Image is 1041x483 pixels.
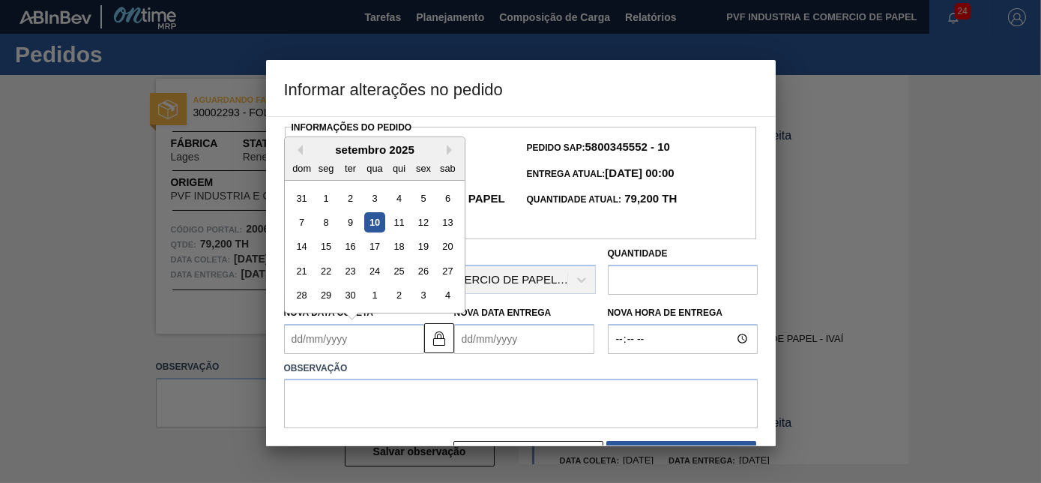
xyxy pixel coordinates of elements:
[364,212,384,232] div: Choose quarta-feira, 10 de setembro de 2025
[585,140,670,153] strong: 5800345552 - 10
[454,307,552,318] label: Nova Data Entrega
[388,236,408,256] div: Choose quinta-feira, 18 de setembro de 2025
[289,185,459,307] div: month 2025-09
[340,212,360,232] div: Choose terça-feira, 9 de setembro de 2025
[316,261,336,281] div: Choose segunda-feira, 22 de setembro de 2025
[388,212,408,232] div: Choose quinta-feira, 11 de setembro de 2025
[437,157,457,178] div: sab
[316,187,336,208] div: Choose segunda-feira, 1 de setembro de 2025
[388,187,408,208] div: Choose quinta-feira, 4 de setembro de 2025
[527,169,675,179] span: Entrega Atual:
[364,157,384,178] div: qua
[364,285,384,305] div: Choose quarta-feira, 1 de outubro de 2025
[340,285,360,305] div: Choose terça-feira, 30 de setembro de 2025
[292,212,312,232] div: Choose domingo, 7 de setembro de 2025
[340,261,360,281] div: Choose terça-feira, 23 de setembro de 2025
[437,285,457,305] div: Choose sábado, 4 de outubro de 2025
[316,285,336,305] div: Choose segunda-feira, 29 de setembro de 2025
[437,212,457,232] div: Choose sábado, 13 de setembro de 2025
[413,285,433,305] div: Choose sexta-feira, 3 de outubro de 2025
[364,261,384,281] div: Choose quarta-feira, 24 de setembro de 2025
[437,261,457,281] div: Choose sábado, 27 de setembro de 2025
[413,212,433,232] div: Choose sexta-feira, 12 de setembro de 2025
[291,192,505,227] strong: 30002293 - FOLHA SEP. PAPEL CARTAO 1200x1000M 350g
[266,60,776,117] h3: Informar alterações no pedido
[340,187,360,208] div: Choose terça-feira, 2 de setembro de 2025
[454,324,594,354] input: dd/mm/yyyy
[413,157,433,178] div: sex
[453,441,603,471] button: Fechar
[364,187,384,208] div: Choose quarta-feira, 3 de setembro de 2025
[437,187,457,208] div: Choose sábado, 6 de setembro de 2025
[292,236,312,256] div: Choose domingo, 14 de setembro de 2025
[364,236,384,256] div: Choose quarta-feira, 17 de setembro de 2025
[285,143,465,156] div: setembro 2025
[292,261,312,281] div: Choose domingo, 21 de setembro de 2025
[316,236,336,256] div: Choose segunda-feira, 15 de setembro de 2025
[608,248,668,259] label: Quantidade
[284,358,758,379] label: Observação
[413,236,433,256] div: Choose sexta-feira, 19 de setembro de 2025
[292,145,303,155] button: Previous Month
[413,261,433,281] div: Choose sexta-feira, 26 de setembro de 2025
[292,157,312,178] div: dom
[621,192,677,205] strong: 79,200 TH
[284,324,424,354] input: dd/mm/yyyy
[608,302,758,324] label: Nova Hora de Entrega
[388,285,408,305] div: Choose quinta-feira, 2 de outubro de 2025
[388,157,408,178] div: qui
[316,157,336,178] div: seg
[291,194,505,227] span: Material:
[605,166,674,179] strong: [DATE] 00:00
[413,187,433,208] div: Choose sexta-feira, 5 de setembro de 2025
[292,187,312,208] div: Choose domingo, 31 de agosto de 2025
[527,142,670,153] span: Pedido SAP:
[437,236,457,256] div: Choose sábado, 20 de setembro de 2025
[447,145,457,155] button: Next Month
[292,285,312,305] div: Choose domingo, 28 de setembro de 2025
[606,441,756,471] button: Salvar
[430,329,448,347] img: locked
[340,157,360,178] div: ter
[340,236,360,256] div: Choose terça-feira, 16 de setembro de 2025
[424,323,454,353] button: locked
[388,261,408,281] div: Choose quinta-feira, 25 de setembro de 2025
[292,122,412,133] label: Informações do Pedido
[527,194,678,205] span: Quantidade Atual:
[284,307,374,318] label: Nova Data Coleta
[316,212,336,232] div: Choose segunda-feira, 8 de setembro de 2025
